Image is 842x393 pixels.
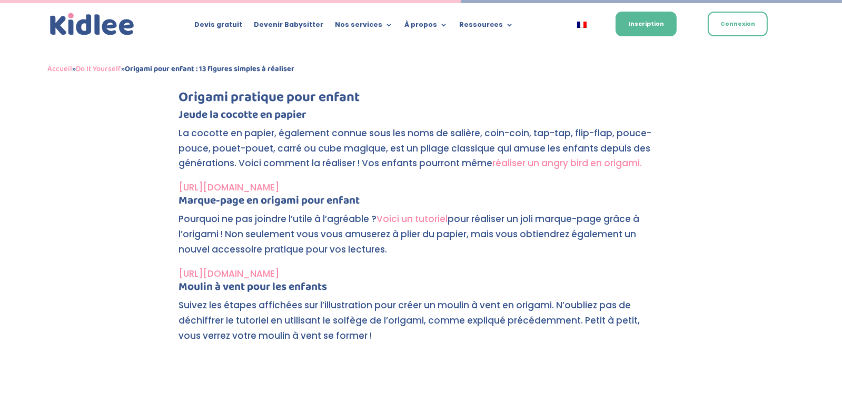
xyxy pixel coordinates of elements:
[577,22,587,28] img: Français
[459,21,513,33] a: Ressources
[335,21,393,33] a: Nos services
[47,11,137,38] img: logo_kidlee_bleu
[179,298,663,353] p: Suivez les étapes affichées sur l’illustration pour créer un moulin à vent en origami. N’oubliez ...
[616,12,677,36] a: Inscription
[179,282,663,298] h4: Moulin à vent pour les enfants
[179,126,663,181] p: La cocotte en papier, également connue sous les noms de salière, coin-coin, tap-tap, flip-flap, p...
[76,63,121,75] a: Do It Yourself
[377,213,448,226] a: Voici un tutoriel
[179,91,663,110] h3: Origami pratique pour enfant
[254,21,323,33] a: Devenir Babysitter
[47,11,137,38] a: Kidlee Logo
[179,268,280,280] a: [URL][DOMAIN_NAME]
[179,212,663,267] p: Pourquoi ne pas joindre l’utile à l’agréable ? pour réaliser un joli marque-page grâce à l’origam...
[179,110,663,126] h4: de la cocotte en papier
[179,196,663,212] h4: Marque-page en origami pour enfant
[47,63,72,75] a: Accueil
[47,63,294,75] span: » »
[179,182,280,194] a: [URL][DOMAIN_NAME]
[708,12,768,36] a: Connexion
[125,63,294,75] strong: Origami pour enfant : 13 figures simples à réaliser
[194,21,242,33] a: Devis gratuit
[493,157,642,170] a: réaliser un angry bird en origami.
[404,21,448,33] a: À propos
[179,106,196,124] strong: Jeu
